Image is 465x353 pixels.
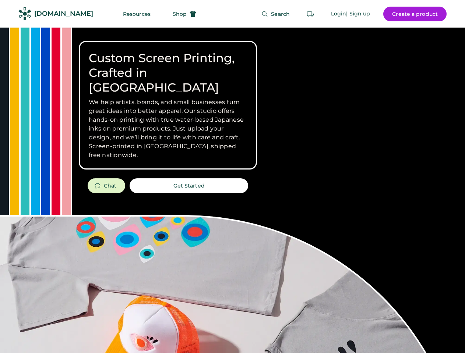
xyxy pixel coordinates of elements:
[88,178,125,193] button: Chat
[34,9,93,18] div: [DOMAIN_NAME]
[346,10,370,18] div: | Sign up
[114,7,159,21] button: Resources
[253,7,299,21] button: Search
[303,7,318,21] button: Retrieve an order
[89,51,247,95] h1: Custom Screen Printing, Crafted in [GEOGRAPHIC_DATA]
[164,7,205,21] button: Shop
[331,10,346,18] div: Login
[18,7,31,20] img: Rendered Logo - Screens
[383,7,447,21] button: Create a product
[173,11,187,17] span: Shop
[130,178,248,193] button: Get Started
[89,98,247,160] h3: We help artists, brands, and small businesses turn great ideas into better apparel. Our studio of...
[271,11,290,17] span: Search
